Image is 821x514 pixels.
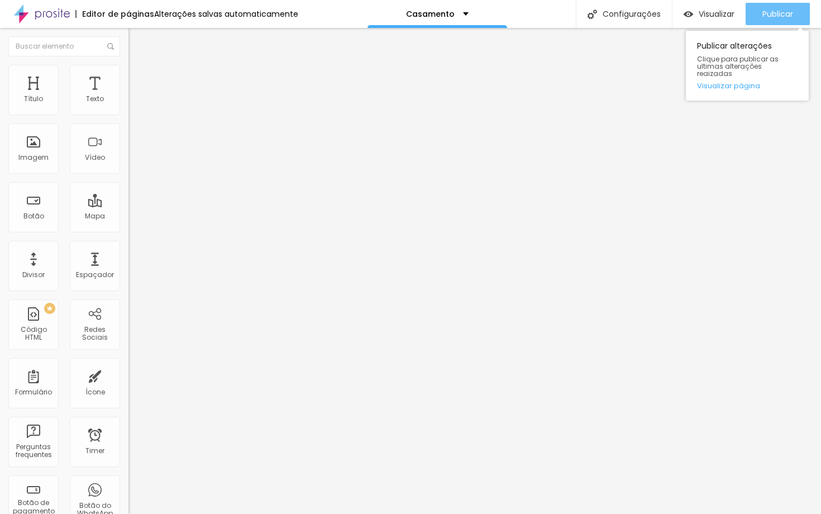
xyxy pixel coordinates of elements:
div: Texto [86,95,104,103]
img: Icone [107,43,114,50]
button: Visualizar [672,3,746,25]
div: Título [24,95,43,103]
div: Timer [85,447,104,455]
div: Vídeo [85,154,105,161]
div: Código HTML [11,326,55,342]
a: Visualizar página [697,82,798,89]
iframe: Editor [128,28,821,514]
div: Espaçador [76,271,114,279]
div: Formulário [15,388,52,396]
span: Publicar [762,9,793,18]
div: Redes Sociais [73,326,117,342]
div: Alterações salvas automaticamente [154,10,298,18]
input: Buscar elemento [8,36,120,56]
span: Visualizar [699,9,734,18]
div: Editor de páginas [75,10,154,18]
div: Publicar alterações [686,31,809,101]
div: Mapa [85,212,105,220]
img: view-1.svg [684,9,693,19]
div: Ícone [85,388,105,396]
button: Publicar [746,3,810,25]
span: Clique para publicar as ultimas alterações reaizadas [697,55,798,78]
div: Divisor [22,271,45,279]
img: Icone [588,9,597,19]
p: Casamento [406,10,455,18]
div: Botão [23,212,44,220]
div: Imagem [18,154,49,161]
div: Perguntas frequentes [11,443,55,459]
